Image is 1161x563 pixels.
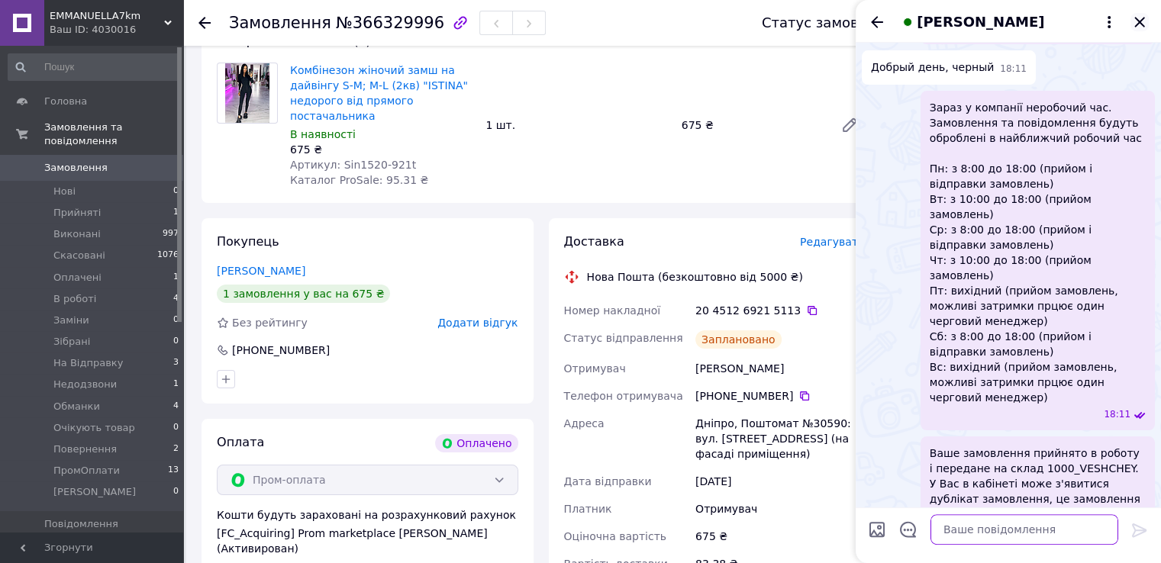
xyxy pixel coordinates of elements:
div: [PHONE_NUMBER] [695,388,865,404]
span: EMMANUELLA7km [50,9,164,23]
button: Відкрити шаблони відповідей [898,520,918,539]
span: Оціночна вартість [564,530,666,542]
div: Ваш ID: 4030016 [50,23,183,37]
img: Комбінезон жіночий замш на дайвінгу S-М; M-L (2кв) "ISTINA" недорого від прямого постачальника [225,63,270,123]
span: ПромОплати [53,464,120,478]
span: [PERSON_NAME] [53,485,136,499]
span: 1 [173,271,179,285]
span: Недодзвони [53,378,117,391]
span: Прийняті [53,206,101,220]
span: Заміни [53,314,89,327]
span: 1076 [157,249,179,262]
span: Телефон отримувача [564,390,683,402]
span: 2 [173,442,179,456]
button: Закрити [1130,13,1149,31]
span: Головна [44,95,87,108]
span: Замовлення та повідомлення [44,121,183,148]
span: Товари в замовленні (1) [217,34,371,48]
span: В наявності [290,128,356,140]
span: Очікують товар [53,421,135,435]
div: Заплановано [695,330,782,349]
div: Оплачено [435,434,518,452]
div: 675 ₴ [290,142,473,157]
div: 20 4512 6921 5113 [695,303,865,318]
span: 1 [173,206,179,220]
span: 0 [173,421,179,435]
div: Кошти будуть зараховані на розрахунковий рахунок [217,507,518,556]
span: Повернення [53,442,117,456]
span: 0 [173,485,179,499]
div: Отримувач [692,495,868,523]
div: Дніпро, Поштомат №30590: вул. [STREET_ADDRESS] (на фасаді приміщення) [692,410,868,468]
span: Без рейтингу [232,317,308,329]
button: Назад [868,13,886,31]
span: Оплата [217,435,264,449]
span: Повідомлення [44,517,118,531]
span: На Відправку [53,356,123,370]
span: 4 [173,292,179,306]
span: Замовлення [229,14,331,32]
span: Добрый день, черный [871,60,994,76]
span: Зараз у компанії неробочий час. Замовлення та повідомлення будуть оброблені в найближчий робочий ... [930,100,1146,405]
span: 3 [173,356,179,370]
span: Зібрані [53,335,90,349]
span: 1 [173,378,179,391]
span: 0 [173,335,179,349]
span: Отримувач [564,362,626,375]
div: [PHONE_NUMBER] [231,343,331,358]
span: Статус відправлення [564,332,683,344]
span: Платник [564,503,612,515]
div: Нова Пошта (безкоштовно від 5000 ₴) [583,269,807,285]
span: 0 [173,314,179,327]
span: Виконані [53,227,101,241]
div: Повернутися назад [198,15,211,31]
span: В роботі [53,292,96,306]
span: Артикул: Sin1520-921t [290,159,416,171]
span: Каталог ProSale: 95.31 ₴ [290,174,428,186]
span: Оплачені [53,271,102,285]
span: 4 [173,400,179,413]
div: 1 шт. [479,114,675,136]
span: Доставка [564,234,624,249]
span: Номер накладної [564,304,661,317]
div: [FC_Acquiring] Prom marketplace [PERSON_NAME] (Активирован) [217,526,518,556]
a: [PERSON_NAME] [217,265,305,277]
span: Обманки [53,400,100,413]
span: [PERSON_NAME] [917,12,1044,32]
div: [DATE] [692,468,868,495]
span: Нові [53,185,76,198]
span: Ваше замовлення прийнято в роботу і передане на склад 1000_VESHCHEY. У Вас в кабінеті може з'явит... [930,446,1146,537]
span: Замовлення [44,161,108,175]
a: Редагувати [834,110,865,140]
span: Додати відгук [437,317,518,329]
span: Адреса [564,417,605,429]
input: Пошук [8,53,180,81]
div: Статус замовлення [762,15,902,31]
div: 675 ₴ [692,523,868,550]
span: 997 [163,227,179,241]
span: №366329996 [336,14,444,32]
span: Дата відправки [564,475,652,487]
a: Комбінезон жіночий замш на дайвінгу S-М; M-L (2кв) "ISTINA" недорого від прямого постачальника [290,64,468,122]
div: 675 ₴ [676,114,828,136]
span: 13 [168,464,179,478]
span: 18:11 12.10.2025 [1000,63,1027,76]
div: [PERSON_NAME] [692,355,868,382]
span: 18:11 12.10.2025 [1104,408,1130,421]
button: [PERSON_NAME] [898,12,1118,32]
span: Покупець [217,234,279,249]
span: Редагувати [800,236,865,248]
span: 0 [173,185,179,198]
span: Скасовані [53,249,105,262]
div: 1 замовлення у вас на 675 ₴ [217,285,390,303]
